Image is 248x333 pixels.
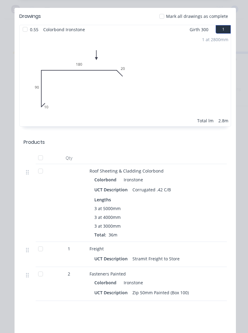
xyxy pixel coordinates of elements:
div: 01090180201 at 2800mmTotal lm2.8m [20,34,231,126]
span: Fasteners Painted [90,271,126,277]
span: Girth 300 [190,25,208,34]
div: 1 at 2800mm [202,36,228,43]
div: Colorbond [94,278,119,287]
div: Corrugated .42 C/B [130,185,173,194]
div: Total lm [197,117,214,124]
span: Colorbond Ironstone [41,25,87,34]
span: 2 [68,271,70,277]
span: 3 at 4000mm [94,214,121,220]
span: Freight [90,246,104,252]
div: Colorbond [94,175,119,184]
span: 0.55 [28,25,41,34]
div: Qty [51,152,87,164]
div: Products [24,139,45,146]
div: 2.8m [218,117,228,124]
div: UCT Description [94,254,130,263]
div: UCT Description [94,288,130,297]
div: Stramit Freight to Store [130,254,182,263]
span: 36m [106,232,120,238]
div: Zip 50mm Painted (Box 100) [130,288,191,297]
div: Ironstone [121,175,143,184]
div: Ironstone [121,278,143,287]
div: UCT Description [94,185,130,194]
span: Total: [94,232,106,238]
button: 1 [216,25,231,34]
span: 1 [68,246,70,252]
span: 3 at 3000mm [94,223,121,229]
span: Lengths [94,196,111,203]
span: Roof Sheeting & Cladding Colorbond [90,168,164,174]
div: Drawings [19,13,41,20]
span: 3 at 5000mm [94,205,121,212]
span: Mark all drawings as complete [166,13,228,19]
